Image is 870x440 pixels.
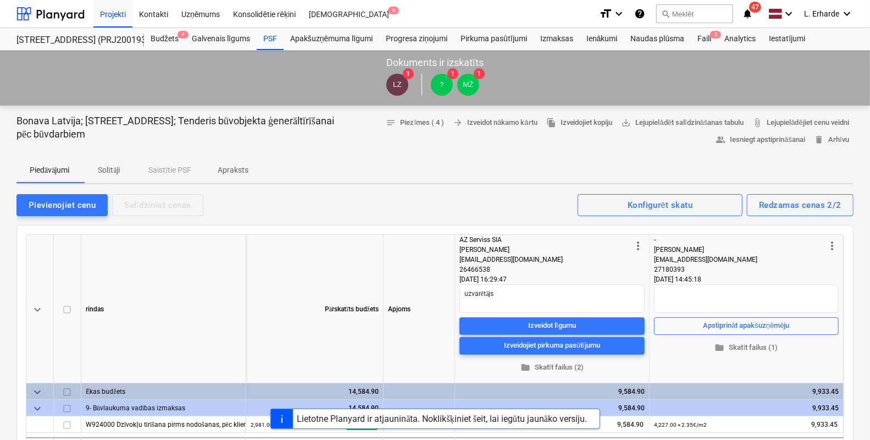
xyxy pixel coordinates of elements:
span: keyboard_arrow_down [31,402,44,415]
button: Arhīvu [810,131,854,148]
div: 27180393 [654,265,825,274]
div: Pirkuma pasūtījumi [454,28,534,50]
div: [STREET_ADDRESS] (PRJ2001931) 2601882 [16,35,131,46]
i: keyboard_arrow_down [612,7,625,20]
a: Analytics [718,28,762,50]
button: Redzamas cenas 2/2 [747,194,854,216]
div: [DATE] 14:45:18 [654,274,839,284]
button: Iesniegt apstiprināšanai [712,131,810,148]
a: Izmaksas [534,28,580,50]
a: Iestatījumi [762,28,812,50]
span: search [661,9,670,18]
span: arrow_forward [453,118,463,128]
span: 1 [447,68,458,79]
a: Faili2 [691,28,718,50]
div: Izveidojiet pirkuma pasūtījumu [504,340,600,353]
span: more_vert [631,239,645,252]
i: keyboard_arrow_down [840,7,854,20]
span: people_alt [716,135,726,145]
button: Izveidojiet kopiju [542,114,617,131]
span: 6 [388,7,399,14]
div: rindas [81,235,246,383]
button: Izveidojiet pirkuma pasūtījumu [459,337,645,355]
div: ? [431,74,453,96]
button: Izveidot nākamo kārtu [448,114,541,131]
span: Arhīvu [814,134,849,146]
span: ? [440,80,444,89]
span: MŽ [463,80,473,89]
a: Lejupielādējiet cenu veidni [749,114,854,131]
a: Budžets4 [144,28,185,50]
div: 9,933.45 [654,400,839,416]
a: PSF [257,28,284,50]
div: 9- Būvlaukuma vadības izmaksas [86,400,241,416]
div: Konfigurēt skatu [628,198,692,212]
button: Skatīt failus (2) [459,359,645,376]
div: 9,584.90 [459,400,645,416]
button: Apstiprināt apakšuzņēmēju [654,317,839,335]
span: Lejupielādējiet cenu veidni [753,117,849,129]
span: [EMAIL_ADDRESS][DOMAIN_NAME] [459,256,563,263]
span: save_alt [622,118,631,128]
span: Izveidot nākamo kārtu [453,117,537,129]
button: Konfigurēt skatu [578,194,742,216]
p: Dokuments ir izskatīts [386,56,484,69]
a: Naudas plūsma [624,28,691,50]
span: file_copy [546,118,556,128]
a: Ienākumi [580,28,624,50]
span: delete [814,135,824,145]
div: 26466538 [459,265,631,274]
span: 1 [403,68,414,79]
div: Apjoms [384,235,455,383]
span: 4 [178,31,189,38]
button: Pievienojiet cenu [16,194,108,216]
a: Apakšuzņēmuma līgumi [284,28,379,50]
span: Skatīt failus (1) [658,342,834,354]
i: Zināšanu pamats [634,7,645,20]
span: keyboard_arrow_down [31,303,44,316]
span: Piezīmes ( 4 ) [386,117,445,129]
div: Redzamas cenas 2/2 [759,198,841,212]
span: LZ [393,80,402,89]
button: Piezīmes ( 4 ) [382,114,449,131]
div: [DATE] 16:29:47 [459,274,645,284]
div: Budžets [144,28,185,50]
span: folder [520,362,530,372]
span: more_vert [825,239,839,252]
div: [PERSON_NAME] [654,245,825,255]
textarea: uzvarētājs [459,284,645,313]
span: [EMAIL_ADDRESS][DOMAIN_NAME] [654,256,757,263]
span: attach_file [753,118,763,128]
span: Iesniegt apstiprināšanai [716,134,806,146]
div: 14,584.90 [251,383,379,400]
span: 1 [474,68,485,79]
div: Pārskatīts budžets [246,235,384,383]
div: 9,584.90 [459,383,645,400]
i: notifications [742,7,753,20]
p: Piedāvājumi [30,164,69,176]
a: Galvenais līgums [185,28,257,50]
div: Izveidot līgumu [528,320,576,333]
div: AZ Serviss SIA [459,235,631,245]
button: Izveidot līgumu [459,317,645,335]
p: Solītāji [96,164,122,176]
i: format_size [599,7,612,20]
span: 2 [710,31,721,38]
div: Lauris Zaharāns [386,74,408,96]
div: Apstiprināt apakšuzņēmēju [703,320,789,333]
a: Lejupielādēt salīdzināšanas tabulu [617,114,749,131]
div: Ēkas budžets [86,383,241,399]
iframe: Chat Widget [815,387,870,440]
span: notes [386,118,396,128]
a: Progresa ziņojumi [379,28,454,50]
button: Meklēt [656,4,733,23]
span: L. Erharde [804,9,839,18]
